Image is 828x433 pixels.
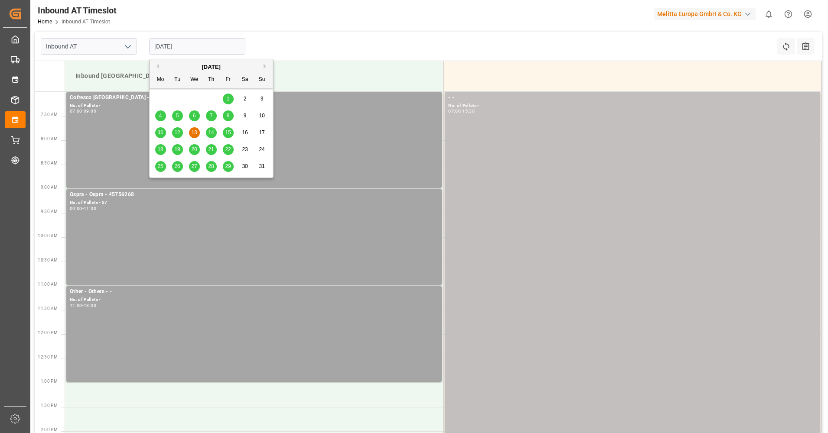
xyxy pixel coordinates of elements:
[38,258,58,262] span: 10:30 AM
[38,330,58,335] span: 12:00 PM
[149,38,245,55] input: DD.MM.YYYY
[70,288,438,296] div: Other - Others - -
[70,102,438,110] div: No. of Pallets -
[155,74,166,85] div: Mo
[70,94,438,102] div: Cofresco [GEOGRAPHIC_DATA] - Skat - 488801
[257,161,267,172] div: Choose Sunday, August 31st, 2025
[206,127,217,138] div: Choose Thursday, August 14th, 2025
[189,127,200,138] div: Choose Wednesday, August 13th, 2025
[208,129,214,136] span: 14
[155,144,166,155] div: Choose Monday, August 18th, 2025
[157,129,163,136] span: 11
[189,161,200,172] div: Choose Wednesday, August 27th, 2025
[448,94,817,102] div: - -
[41,379,58,384] span: 1:00 PM
[240,161,251,172] div: Choose Saturday, August 30th, 2025
[70,109,82,113] div: 07:00
[82,109,84,113] div: -
[779,4,798,24] button: Help Center
[225,146,231,152] span: 22
[206,144,217,155] div: Choose Thursday, August 21st, 2025
[223,144,234,155] div: Choose Friday, August 22nd, 2025
[448,109,461,113] div: 07:00
[223,110,234,121] div: Choose Friday, August 8th, 2025
[150,63,273,71] div: [DATE]
[41,427,58,432] span: 2:00 PM
[257,110,267,121] div: Choose Sunday, August 10th, 2025
[159,113,162,119] span: 4
[191,146,197,152] span: 20
[208,146,214,152] span: 21
[172,110,183,121] div: Choose Tuesday, August 5th, 2025
[225,163,231,169] span: 29
[38,355,58,359] span: 12:30 PM
[193,113,196,119] span: 6
[155,161,166,172] div: Choose Monday, August 25th, 2025
[70,199,438,207] div: No. of Pallets - 57
[759,4,779,24] button: show 0 new notifications
[240,94,251,104] div: Choose Saturday, August 2nd, 2025
[72,68,436,84] div: Inbound [GEOGRAPHIC_DATA]
[41,112,58,117] span: 7:30 AM
[240,144,251,155] div: Choose Saturday, August 23rd, 2025
[259,129,264,136] span: 17
[208,163,214,169] span: 28
[448,102,817,110] div: No. of Pallets -
[206,74,217,85] div: Th
[261,96,264,102] span: 3
[41,136,58,141] span: 8:00 AM
[257,144,267,155] div: Choose Sunday, August 24th, 2025
[38,4,117,17] div: Inbound AT Timeslot
[257,94,267,104] div: Choose Sunday, August 3rd, 2025
[121,40,134,53] button: open menu
[41,185,58,190] span: 9:00 AM
[206,110,217,121] div: Choose Thursday, August 7th, 2025
[154,64,159,69] button: Previous Month
[70,191,438,199] div: Ospra - Ospra - 45756268
[242,129,248,136] span: 16
[225,129,231,136] span: 15
[189,110,200,121] div: Choose Wednesday, August 6th, 2025
[242,146,248,152] span: 23
[223,127,234,138] div: Choose Friday, August 15th, 2025
[210,113,213,119] span: 7
[41,161,58,165] span: 8:30 AM
[462,109,475,113] div: 15:30
[257,74,267,85] div: Su
[654,6,759,22] button: Melitta Europa GmbH & Co. KG
[41,38,137,55] input: Type to search/select
[174,146,180,152] span: 19
[70,207,82,210] div: 09:00
[240,74,251,85] div: Sa
[240,127,251,138] div: Choose Saturday, August 16th, 2025
[38,306,58,311] span: 11:30 AM
[259,146,264,152] span: 24
[157,163,163,169] span: 25
[654,8,756,20] div: Melitta Europa GmbH & Co. KG
[461,109,462,113] div: -
[172,74,183,85] div: Tu
[152,90,271,175] div: month 2025-08
[191,163,197,169] span: 27
[227,96,230,102] span: 1
[176,113,179,119] span: 5
[244,113,247,119] span: 9
[206,161,217,172] div: Choose Thursday, August 28th, 2025
[244,96,247,102] span: 2
[259,113,264,119] span: 10
[259,163,264,169] span: 31
[82,207,84,210] div: -
[84,304,96,307] div: 13:00
[41,403,58,408] span: 1:30 PM
[242,163,248,169] span: 30
[38,282,58,287] span: 11:00 AM
[38,233,58,238] span: 10:00 AM
[84,207,96,210] div: 11:00
[264,64,269,69] button: Next Month
[227,113,230,119] span: 8
[155,127,166,138] div: Choose Monday, August 11th, 2025
[157,146,163,152] span: 18
[191,129,197,136] span: 13
[189,74,200,85] div: We
[41,209,58,214] span: 9:30 AM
